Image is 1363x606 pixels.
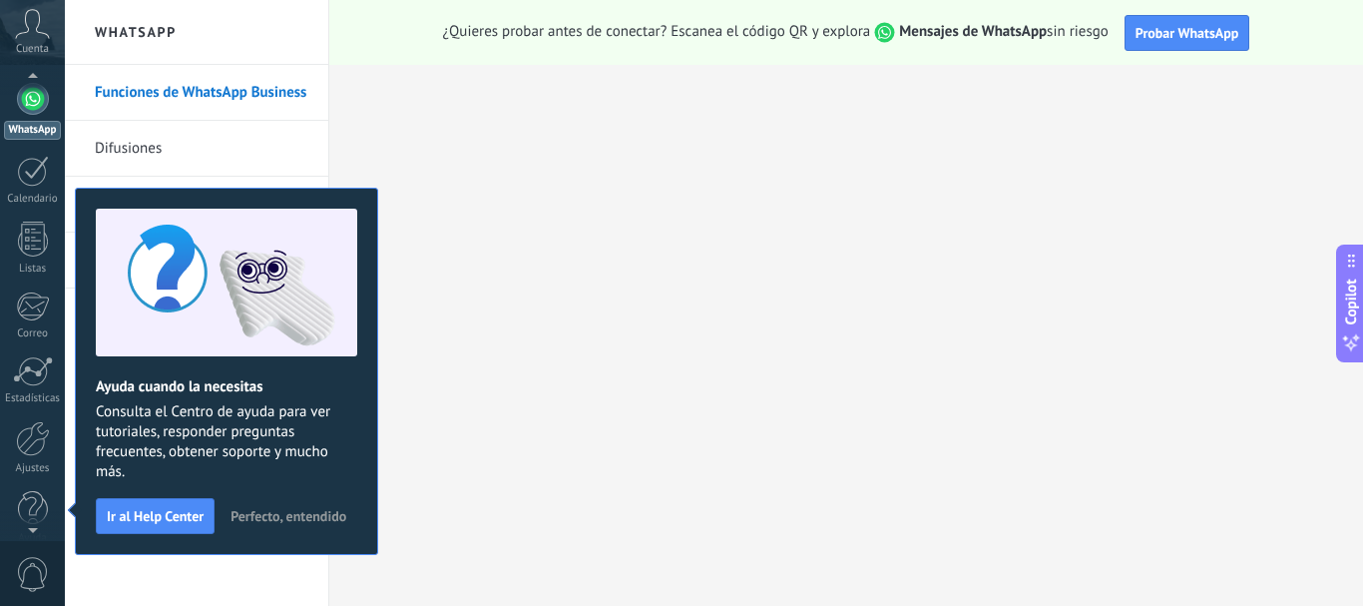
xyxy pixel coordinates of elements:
[96,377,357,396] h2: Ayuda cuando la necesitas
[4,193,62,206] div: Calendario
[95,65,308,121] a: Funciones de WhatsApp Business
[222,501,355,531] button: Perfecto, entendido
[16,43,49,56] span: Cuenta
[107,509,204,523] span: Ir al Help Center
[4,462,62,475] div: Ajustes
[1341,279,1361,324] span: Copilot
[95,121,308,177] a: Difusiones
[65,65,328,121] li: Funciones de WhatsApp Business
[1136,24,1239,42] span: Probar WhatsApp
[96,498,215,534] button: Ir al Help Center
[4,121,61,140] div: WhatsApp
[899,22,1047,41] strong: Mensajes de WhatsApp
[95,177,308,233] a: Plantillas
[230,509,346,523] span: Perfecto, entendido
[65,121,328,177] li: Difusiones
[96,402,357,482] span: Consulta el Centro de ayuda para ver tutoriales, responder preguntas frecuentes, obtener soporte ...
[4,392,62,405] div: Estadísticas
[1125,15,1250,51] button: Probar WhatsApp
[4,263,62,276] div: Listas
[4,327,62,340] div: Correo
[443,22,1109,43] span: ¿Quieres probar antes de conectar? Escanea el código QR y explora sin riesgo
[65,177,328,233] li: Plantillas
